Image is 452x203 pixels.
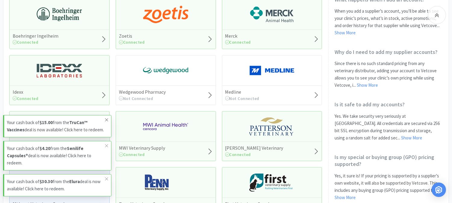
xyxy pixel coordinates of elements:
[119,33,145,39] h5: Zoetis
[225,96,260,101] span: Not Connected
[335,30,356,36] a: Show More
[335,113,443,142] p: Yes. We take security very seriously at [GEOGRAPHIC_DATA]. All credentials are secured via 256 bi...
[119,96,153,101] span: Not Connected
[39,120,53,125] strong: $15.00
[335,154,443,168] h2: Is my special or buying group (GPO) pricing supported?
[13,33,58,39] h5: Boehringer Ingelheim
[249,5,295,23] img: 6d7abf38e3b8462597f4a2f88dede81e_176.png
[249,117,295,136] img: f5e969b455434c6296c6d81ef179fa71_3.png
[13,89,39,95] h5: Idexx
[143,61,188,80] img: e40baf8987b14801afb1611fffac9ca4_8.png
[225,33,251,39] h5: Merck
[7,178,105,192] p: Your cash back of from the deal is now available! Click here to redeem.
[13,96,39,101] span: Connected
[335,8,443,36] p: When you add a supplier’s account, you’ll be able to see your clinic’s prices, what’s in stock, a...
[39,179,53,184] strong: $30.30
[335,101,443,108] h2: Is it safe to add my accounts?
[143,173,188,192] img: e1133ece90fa4a959c5ae41b0808c578_9.png
[143,117,188,136] img: f6b2451649754179b5b4e0c70c3f7cb0_2.png
[401,135,422,141] a: Show More
[225,152,251,157] span: Connected
[143,5,188,23] img: a673e5ab4e5e497494167fe422e9a3ab.png
[119,89,166,95] h5: Wedgewood Pharmacy
[335,48,443,55] h2: Why do I need to add my supplier accounts?
[69,179,80,184] strong: Elura
[39,145,50,151] strong: $4.20
[357,82,378,88] a: Show More
[13,39,39,45] span: Connected
[225,39,251,45] span: Connected
[7,119,105,133] p: Your cash back of from the deal is now available! Click here to redeem.
[37,61,82,80] img: 13250b0087d44d67bb1668360c5632f9_13.png
[225,89,260,95] h5: Medline
[335,60,443,89] p: Since there is no such standard pricing from any veterinary distributor, adding your account to V...
[335,172,443,201] p: Yes, it sure is! If your pricing is supported by a supplier’s own website, it will also be suppor...
[37,5,82,23] img: 730db3968b864e76bcafd0174db25112_22.png
[335,195,356,200] a: Show More
[119,152,145,157] span: Connected
[7,145,105,167] p: Your cash back of from the deal is now available! Click here to redeem.
[225,145,283,151] h5: [PERSON_NAME] Veterinary
[119,145,165,151] h5: MWI Veterinary Supply
[119,39,145,45] span: Connected
[432,183,446,197] div: Open Intercom Messenger
[249,61,295,80] img: a646391c64b94eb2892348a965bf03f3_134.png
[249,173,295,192] img: 67d67680309e4a0bb49a5ff0391dcc42_6.png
